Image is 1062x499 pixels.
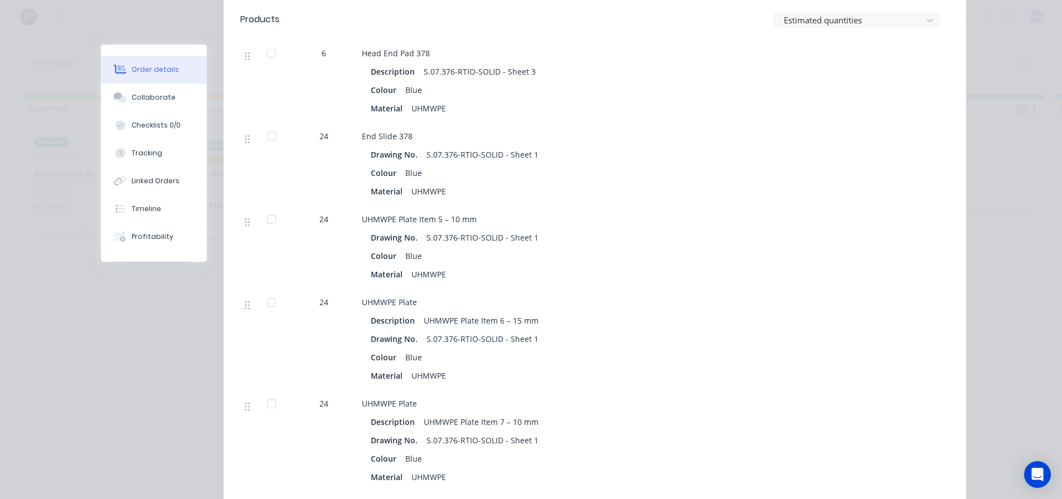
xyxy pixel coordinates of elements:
div: S.07.376-RTIO-SOLID - Sheet 3 [419,63,540,80]
div: Blue [401,248,426,264]
button: Checklists 0/0 [101,111,207,139]
div: Material [371,266,407,282]
div: UHMWPE [407,266,450,282]
div: Description [371,414,419,430]
div: Blue [401,349,426,365]
button: Collaborate [101,84,207,111]
div: Timeline [132,204,161,214]
span: 24 [319,213,328,225]
span: UHMWPE Plate [362,297,417,307]
div: Blue [401,82,426,98]
div: Material [371,100,407,116]
button: Profitability [101,223,207,251]
div: S.07.376-RTIO-SOLID - Sheet 1 [422,229,543,246]
div: UHMWPE [407,183,450,199]
div: UHMWPE Plate Item 7 – 10 mm [419,414,543,430]
div: Description [371,312,419,329]
span: UHMWPE Plate [362,398,417,409]
div: Checklists 0/0 [132,120,181,130]
div: Drawing No. [371,331,422,347]
div: Colour [371,82,401,98]
span: Head End Pad 378 [362,48,430,58]
div: Open Intercom Messenger [1024,461,1051,488]
div: Colour [371,451,401,467]
div: Material [371,183,407,199]
div: Profitability [132,232,173,242]
div: Tracking [132,148,162,158]
div: Collaborate [132,92,176,102]
div: S.07.376-RTIO-SOLID - Sheet 1 [422,146,543,163]
div: Blue [401,451,426,467]
button: Linked Orders [101,167,207,195]
span: 24 [319,296,328,308]
div: Material [371,368,407,384]
div: Drawing No. [371,229,422,246]
span: 6 [322,47,326,59]
div: Drawing No. [371,146,422,163]
span: UHMWPE Plate Item 5 – 10 mm [362,214,477,224]
div: Order details [132,65,179,75]
div: S.07.376-RTIO-SOLID - Sheet 1 [422,432,543,448]
div: Colour [371,248,401,264]
div: Blue [401,165,426,181]
button: Order details [101,56,207,84]
div: Drawing No. [371,432,422,448]
div: S.07.376-RTIO-SOLID - Sheet 1 [422,331,543,347]
div: UHMWPE [407,100,450,116]
button: Tracking [101,139,207,167]
span: End Slide 378 [362,131,413,141]
div: Description [371,63,419,80]
div: Colour [371,165,401,181]
div: Products [240,13,279,26]
span: 24 [319,398,328,409]
div: UHMWPE Plate Item 6 – 15 mm [419,312,543,329]
div: Material [371,469,407,485]
div: UHMWPE [407,469,450,485]
button: Timeline [101,195,207,223]
div: Linked Orders [132,176,180,186]
div: UHMWPE [407,368,450,384]
span: 24 [319,130,328,142]
div: Colour [371,349,401,365]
